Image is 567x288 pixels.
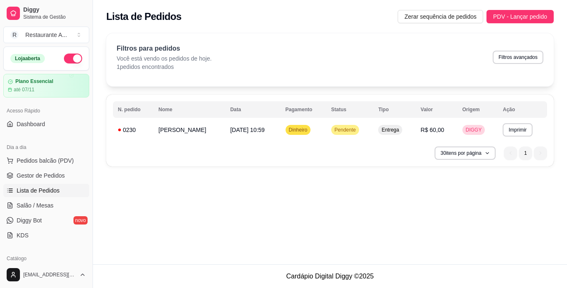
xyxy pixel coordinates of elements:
[420,127,444,133] span: R$ 60,00
[106,10,181,23] h2: Lista de Pedidos
[287,127,309,133] span: Dinheiro
[23,6,86,14] span: Diggy
[3,141,89,154] div: Dia a dia
[500,142,551,164] nav: pagination navigation
[3,199,89,212] a: Salão / Mesas
[154,120,225,140] td: [PERSON_NAME]
[230,127,265,133] span: [DATE] 10:59
[3,3,89,23] a: DiggySistema de Gestão
[503,123,532,137] button: Imprimir
[3,154,89,167] button: Pedidos balcão (PDV)
[281,101,326,118] th: Pagamento
[117,63,212,71] p: 1 pedidos encontrados
[398,10,483,23] button: Zerar sequência de pedidos
[93,264,567,288] footer: Cardápio Digital Diggy © 2025
[3,104,89,117] div: Acesso Rápido
[10,54,45,63] div: Loja aberta
[493,51,543,64] button: Filtros avançados
[113,101,154,118] th: N. pedido
[373,101,415,118] th: Tipo
[10,31,19,39] span: R
[435,146,496,160] button: 30itens por página
[457,101,498,118] th: Origem
[225,101,281,118] th: Data
[3,169,89,182] a: Gestor de Pedidos
[464,127,484,133] span: DIGGY
[380,127,401,133] span: Entrega
[23,14,86,20] span: Sistema de Gestão
[17,156,74,165] span: Pedidos balcão (PDV)
[23,271,76,278] span: [EMAIL_ADDRESS][DOMAIN_NAME]
[326,101,374,118] th: Status
[117,44,212,54] p: Filtros para pedidos
[3,117,89,131] a: Dashboard
[15,78,53,85] article: Plano Essencial
[117,54,212,63] p: Você está vendo os pedidos de hoje.
[17,171,65,180] span: Gestor de Pedidos
[17,120,45,128] span: Dashboard
[17,216,42,225] span: Diggy Bot
[17,201,54,210] span: Salão / Mesas
[3,27,89,43] button: Select a team
[14,86,34,93] article: até 07/11
[118,126,149,134] div: 0230
[415,101,457,118] th: Valor
[3,252,89,265] div: Catálogo
[17,231,29,239] span: KDS
[333,127,357,133] span: Pendente
[3,184,89,197] a: Lista de Pedidos
[3,229,89,242] a: KDS
[25,31,67,39] div: Restaurante A ...
[154,101,225,118] th: Nome
[17,186,60,195] span: Lista de Pedidos
[3,74,89,98] a: Plano Essencialaté 07/11
[486,10,554,23] button: PDV - Lançar pedido
[3,265,89,285] button: [EMAIL_ADDRESS][DOMAIN_NAME]
[519,146,532,160] li: pagination item 1 active
[3,214,89,227] a: Diggy Botnovo
[64,54,82,63] button: Alterar Status
[498,101,547,118] th: Ação
[493,12,547,21] span: PDV - Lançar pedido
[404,12,477,21] span: Zerar sequência de pedidos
